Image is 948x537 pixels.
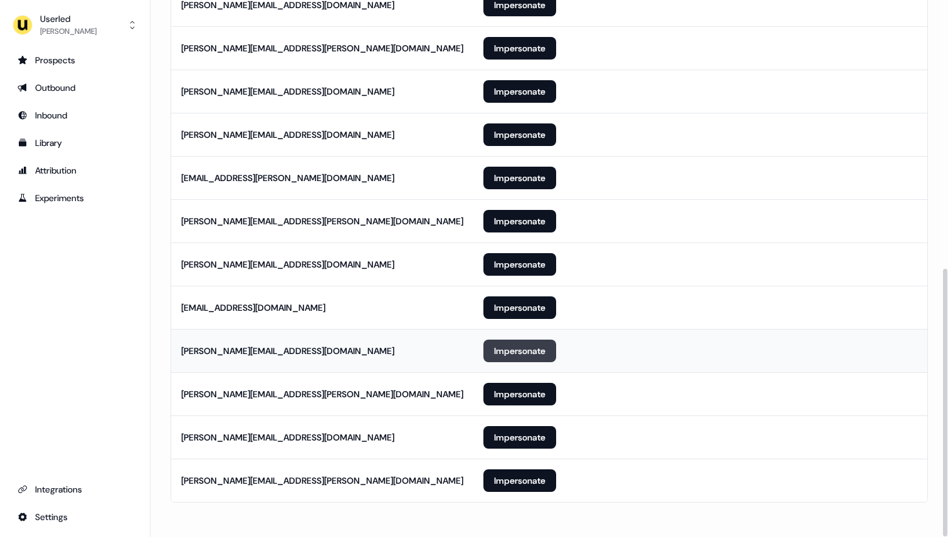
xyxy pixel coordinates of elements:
[10,507,140,527] a: Go to integrations
[18,511,132,523] div: Settings
[10,10,140,40] button: Userled[PERSON_NAME]
[18,164,132,177] div: Attribution
[181,345,394,357] div: [PERSON_NAME][EMAIL_ADDRESS][DOMAIN_NAME]
[483,469,556,492] button: Impersonate
[483,253,556,276] button: Impersonate
[10,479,140,499] a: Go to integrations
[18,81,132,94] div: Outbound
[40,25,97,38] div: [PERSON_NAME]
[181,258,394,271] div: [PERSON_NAME][EMAIL_ADDRESS][DOMAIN_NAME]
[10,50,140,70] a: Go to prospects
[18,483,132,496] div: Integrations
[181,301,325,314] div: [EMAIL_ADDRESS][DOMAIN_NAME]
[483,167,556,189] button: Impersonate
[181,172,394,184] div: [EMAIL_ADDRESS][PERSON_NAME][DOMAIN_NAME]
[181,474,463,487] div: [PERSON_NAME][EMAIL_ADDRESS][PERSON_NAME][DOMAIN_NAME]
[181,85,394,98] div: [PERSON_NAME][EMAIL_ADDRESS][DOMAIN_NAME]
[181,215,463,227] div: [PERSON_NAME][EMAIL_ADDRESS][PERSON_NAME][DOMAIN_NAME]
[18,54,132,66] div: Prospects
[483,210,556,232] button: Impersonate
[181,42,463,55] div: [PERSON_NAME][EMAIL_ADDRESS][PERSON_NAME][DOMAIN_NAME]
[18,137,132,149] div: Library
[10,160,140,180] a: Go to attribution
[483,383,556,405] button: Impersonate
[483,296,556,319] button: Impersonate
[10,78,140,98] a: Go to outbound experience
[181,128,394,141] div: [PERSON_NAME][EMAIL_ADDRESS][DOMAIN_NAME]
[10,105,140,125] a: Go to Inbound
[483,340,556,362] button: Impersonate
[483,37,556,60] button: Impersonate
[181,388,463,400] div: [PERSON_NAME][EMAIL_ADDRESS][PERSON_NAME][DOMAIN_NAME]
[10,188,140,208] a: Go to experiments
[40,13,97,25] div: Userled
[18,109,132,122] div: Inbound
[483,80,556,103] button: Impersonate
[483,426,556,449] button: Impersonate
[483,123,556,146] button: Impersonate
[10,133,140,153] a: Go to templates
[18,192,132,204] div: Experiments
[181,431,394,444] div: [PERSON_NAME][EMAIL_ADDRESS][DOMAIN_NAME]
